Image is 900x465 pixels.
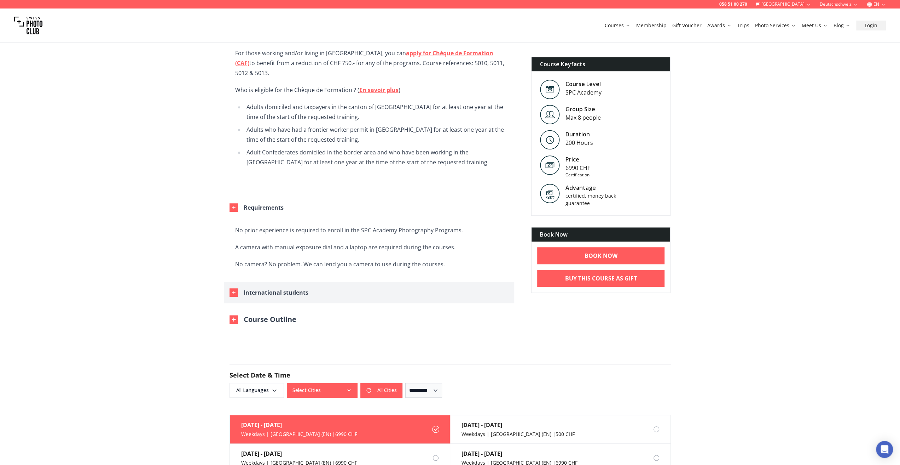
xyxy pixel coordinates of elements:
div: Requirements [235,225,514,282]
a: BOOK NOW [537,247,665,264]
div: Advantage [565,183,626,192]
img: Swiss photo club [14,11,42,40]
img: Advantage [540,183,560,203]
button: Login [856,21,886,30]
div: Group Size [565,105,601,113]
a: Membership [636,22,667,29]
button: Gift Voucher [669,21,704,30]
button: All Cities [360,383,402,398]
div: SPC Academy [565,88,602,97]
div: Weekdays | [GEOGRAPHIC_DATA] (EN) | 500 CHF [461,431,575,438]
div: Weekdays | [GEOGRAPHIC_DATA] (EN) | 6990 CHF [241,431,357,438]
div: Price [565,155,590,164]
div: certified, money back guarantee [565,192,626,207]
b: BOOK NOW [585,251,617,260]
div: Certification [565,172,590,178]
div: Requirements [244,203,284,212]
li: Adult Confederates domiciled in the border area and who have been working in the [GEOGRAPHIC_DATA... [244,147,514,167]
a: Awards [707,22,732,29]
a: En savoir plus [359,86,399,94]
div: Open Intercom Messenger [876,441,893,458]
div: [DATE] - [DATE] [241,449,357,458]
img: Price [540,155,560,175]
button: International students [224,282,514,303]
button: Photo Services [752,21,799,30]
a: Photo Services [755,22,796,29]
div: Course Level [565,80,602,88]
div: Duration [565,130,593,138]
p: No prior experience is required to enroll in the SPC Academy Photography Programs. [235,225,514,235]
button: Requirements [224,197,514,218]
div: 200 Hours [565,138,593,147]
button: Membership [633,21,669,30]
p: A camera with manual exposure dial and a laptop are required during the courses. [235,242,514,252]
button: Meet Us [799,21,831,30]
button: Courses [602,21,633,30]
div: Course Keyfacts [532,57,670,71]
a: Buy This Course As Gift [537,270,665,287]
img: Outline Close [230,315,238,324]
a: Gift Voucher [672,22,702,29]
button: All Languages [230,383,284,398]
span: All Languages [231,384,283,397]
h2: Select Date & Time [230,370,671,380]
b: Buy This Course As Gift [565,274,637,283]
div: Max 8 people [565,113,601,122]
div: [DATE] - [DATE] [241,421,357,429]
a: Blog [834,22,850,29]
li: Adults who have had a frontier worker permit in [GEOGRAPHIC_DATA] for at least one year at the ti... [244,125,514,144]
a: Courses [605,22,631,29]
button: Select Cities [287,383,358,398]
div: [DATE] - [DATE] [461,449,577,458]
button: Awards [704,21,734,30]
a: Meet Us [802,22,828,29]
li: Adults domiciled and taxpayers in the canton of [GEOGRAPHIC_DATA] for at least one year at the ti... [244,102,514,122]
a: 058 51 00 270 [719,1,747,7]
div: Book Now [532,227,670,242]
a: Trips [737,22,749,29]
button: Trips [734,21,752,30]
div: [DATE] - [DATE] [461,421,575,429]
img: Level [540,130,560,149]
div: 6990 CHF [565,164,590,172]
button: Course Outline [230,314,296,324]
p: No camera? No problem. We can lend you a camera to use during the courses. [235,259,514,269]
img: Level [540,105,560,124]
div: International students [244,288,308,297]
p: Who is eligible for the Chèque de Formation ? ( ) [235,85,514,95]
img: Level [540,80,560,99]
button: Blog [831,21,853,30]
p: For those working and/or living in [GEOGRAPHIC_DATA], you can to benefit from a reduction of CHF ... [235,48,514,78]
